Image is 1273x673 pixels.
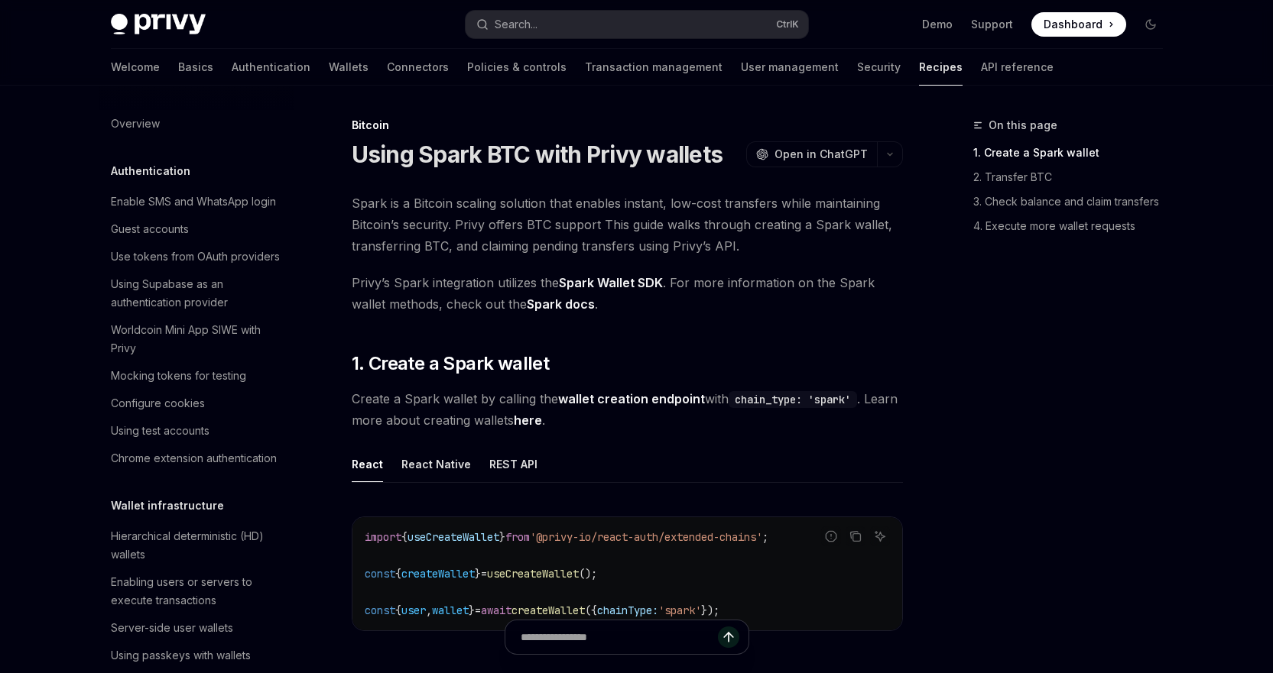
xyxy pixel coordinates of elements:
img: dark logo [111,14,206,35]
div: Use tokens from OAuth providers [111,248,280,266]
a: Overview [99,110,294,138]
div: Using passkeys with wallets [111,646,251,665]
a: Basics [178,49,213,86]
a: Demo [922,17,953,32]
div: Bitcoin [352,118,903,133]
span: createWallet [511,603,585,617]
span: from [505,530,530,544]
button: Open in ChatGPT [746,141,877,167]
button: Toggle dark mode [1138,12,1163,37]
div: Using Supabase as an authentication provider [111,275,285,312]
a: Using Supabase as an authentication provider [99,270,294,316]
span: } [469,603,475,617]
a: Dashboard [1031,12,1126,37]
a: 3. Check balance and claim transfers [973,189,1175,214]
a: Authentication [232,49,310,86]
span: = [475,603,481,617]
div: Hierarchical deterministic (HD) wallets [111,527,285,564]
button: Copy the contents from the code block [846,526,865,546]
div: Using test accounts [111,422,209,440]
h1: Using Spark BTC with Privy wallets [352,141,723,168]
a: Spark docs [527,296,595,312]
span: 1. Create a Spark wallet [352,351,550,376]
div: Worldcoin Mini App SIWE with Privy [111,321,285,358]
span: ({ [585,603,597,617]
span: wallet [432,603,469,617]
span: useCreateWallet [408,530,499,544]
span: On this page [989,116,1057,134]
button: Open search [466,11,808,38]
a: 1. Create a Spark wallet [973,141,1175,165]
a: Worldcoin Mini App SIWE with Privy [99,316,294,362]
button: Send message [718,626,739,648]
a: Hierarchical deterministic (HD) wallets [99,523,294,568]
span: Open in ChatGPT [775,147,868,162]
span: const [365,567,395,581]
span: 'spark' [658,603,701,617]
a: Using passkeys with wallets [99,642,294,669]
span: Ctrl K [776,18,799,31]
div: Guest accounts [111,220,189,238]
span: , [426,603,432,617]
div: React Native [401,446,471,482]
div: React [352,446,383,482]
a: Policies & controls [467,49,567,86]
span: const [365,603,395,617]
span: }); [701,603,719,617]
span: Privy’s Spark integration utilizes the . For more information on the Spark wallet methods, check ... [352,272,903,315]
span: import [365,530,401,544]
a: Connectors [387,49,449,86]
span: await [481,603,511,617]
div: Server-side user wallets [111,619,233,637]
div: Overview [111,115,160,133]
a: Server-side user wallets [99,614,294,642]
div: Enable SMS and WhatsApp login [111,193,276,211]
h5: Authentication [111,162,190,180]
button: Report incorrect code [821,526,841,546]
a: 2. Transfer BTC [973,165,1175,189]
span: ; [762,530,768,544]
span: chainType: [597,603,658,617]
a: Using test accounts [99,417,294,445]
span: user [401,603,426,617]
a: 4. Execute more wallet requests [973,214,1175,238]
div: Chrome extension authentication [111,449,277,468]
a: Chrome extension authentication [99,445,294,472]
a: Enable SMS and WhatsApp login [99,188,294,215]
a: Recipes [919,49,963,86]
a: API reference [981,49,1054,86]
a: Enabling users or servers to execute transactions [99,568,294,614]
span: } [475,567,481,581]
a: Use tokens from OAuth providers [99,243,294,270]
div: REST API [489,446,537,482]
span: { [395,567,401,581]
a: Mocking tokens for testing [99,362,294,390]
a: Spark Wallet SDK [559,275,663,291]
a: Guest accounts [99,215,294,243]
a: Transaction management [585,49,723,86]
span: (); [579,567,597,581]
span: Dashboard [1044,17,1103,32]
span: useCreateWallet [487,567,579,581]
div: Mocking tokens for testing [111,367,246,385]
span: { [401,530,408,544]
a: User management [741,49,839,86]
div: Enabling users or servers to execute transactions [111,573,285,610]
span: { [395,603,401,617]
a: here [514,413,542,429]
span: '@privy-io/react-auth/extended-chains' [530,530,762,544]
span: = [481,567,487,581]
a: wallet creation endpoint [558,391,705,407]
a: Wallets [329,49,369,86]
button: Ask AI [870,526,890,546]
input: Ask a question... [521,620,718,654]
span: Spark is a Bitcoin scaling solution that enables instant, low-cost transfers while maintaining Bi... [352,193,903,257]
code: chain_type: 'spark' [729,391,857,408]
a: Support [971,17,1013,32]
a: Security [857,49,901,86]
div: Configure cookies [111,394,205,413]
span: Create a Spark wallet by calling the with . Learn more about creating wallets . [352,388,903,431]
div: Search... [495,15,537,34]
h5: Wallet infrastructure [111,497,224,515]
a: Configure cookies [99,390,294,417]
